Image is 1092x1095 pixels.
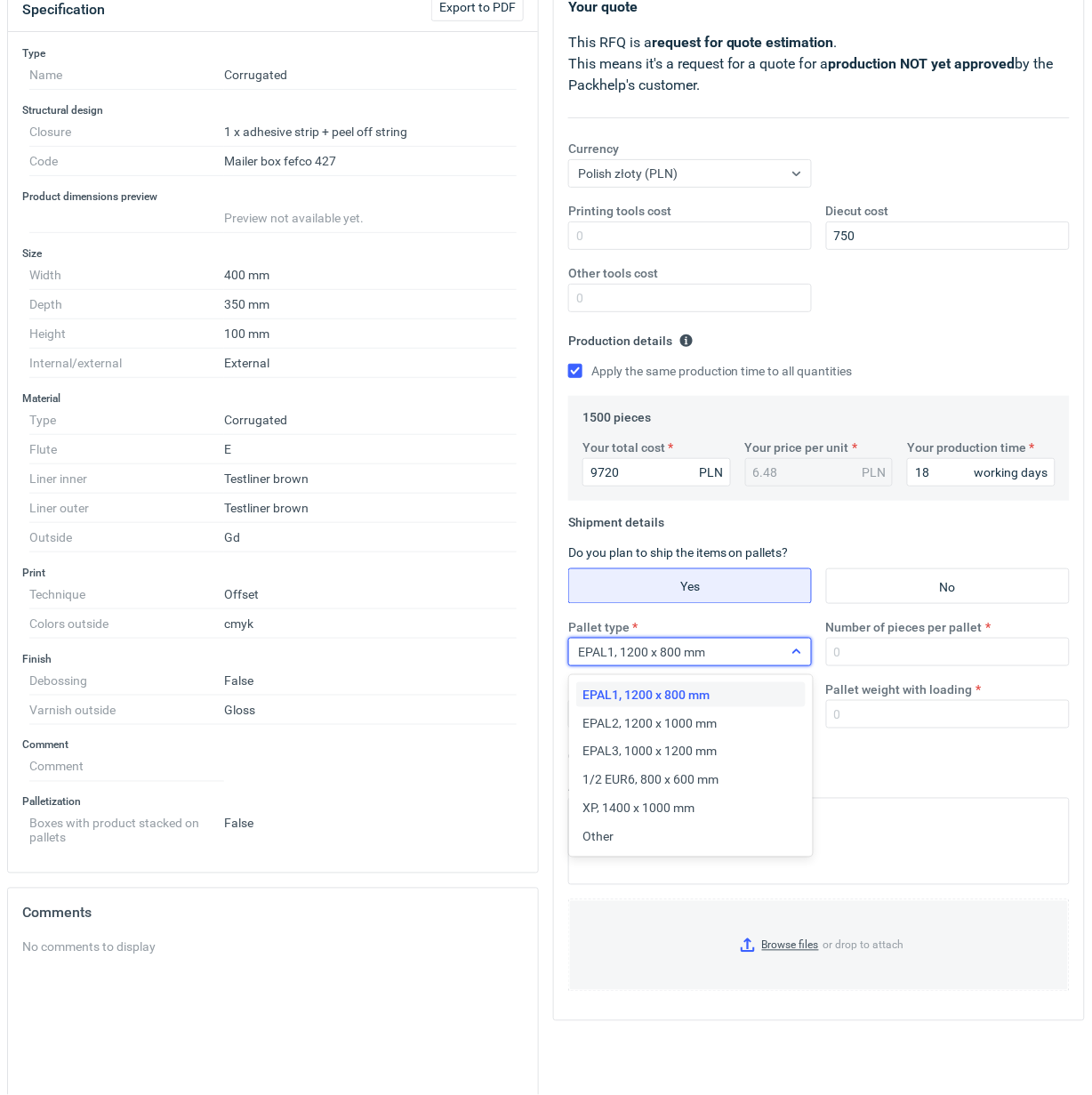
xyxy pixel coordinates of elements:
[568,140,619,157] label: Currency
[568,221,812,250] input: 0
[224,523,517,552] dd: Gd
[224,609,517,639] dd: cmyk
[29,290,224,319] dt: Depth
[826,680,973,698] label: Pallet weight with loading
[578,645,705,659] span: EPAL1, 1200 x 800 mm
[224,117,517,147] dd: 1 x adhesive strip + peel off string
[224,464,517,494] dd: Testliner brown
[22,738,524,753] h3: Comment
[826,618,983,636] label: Number of pieces per pallet
[22,46,524,60] h3: Type
[29,809,224,845] dt: Boxes with product stacked on pallets
[22,652,524,666] h3: Finish
[224,435,517,464] dd: E
[826,568,1070,604] label: No
[700,463,724,481] div: PLN
[224,696,517,725] dd: Gloss
[224,147,517,176] dd: Mailer box fefco 427
[22,795,524,809] h3: Palletization
[22,903,524,924] h2: Comments
[568,284,812,312] input: 0
[29,580,224,609] dt: Technique
[568,326,694,348] legend: Production details
[29,609,224,639] dt: Colors outside
[224,349,517,378] dd: External
[583,743,718,761] span: EPAL3, 1000 x 1200 mm
[22,103,524,117] h3: Structural design
[224,494,517,523] dd: Testliner brown
[29,406,224,435] dt: Type
[224,319,517,349] dd: 100 mm
[583,771,719,789] span: 1/2 EUR6, 800 x 600 mm
[907,458,1056,487] input: 0
[907,439,1026,456] label: Your production time
[224,406,517,435] dd: Corrugated
[22,938,524,956] div: No comments to display
[975,463,1048,481] div: working days
[224,666,517,696] dd: False
[826,638,1070,666] input: 0
[224,60,517,90] dd: Corrugated
[568,618,630,636] label: Pallet type
[568,508,664,529] legend: Shipment details
[582,439,665,456] label: Your total cost
[652,34,834,51] strong: request for quote estimation
[29,696,224,725] dt: Varnish outside
[583,800,695,817] span: XP, 1400 x 1000 mm
[439,1,516,13] span: Export to PDF
[568,32,1070,96] p: This RFQ is a . This means it's a request for a quote for a by the Packhelp's customer.
[862,463,886,481] div: PLN
[22,391,524,406] h3: Material
[29,494,224,523] dt: Liner outer
[224,580,517,609] dd: Offset
[568,264,658,282] label: Other tools cost
[568,202,671,220] label: Printing tools cost
[582,403,651,424] legend: 1500 pieces
[29,666,224,696] dt: Debossing
[29,60,224,90] dt: Name
[29,117,224,147] dt: Closure
[224,290,517,319] dd: 350 mm
[29,464,224,494] dt: Liner inner
[29,753,224,782] dt: Comment
[583,828,614,846] span: Other
[829,55,1016,72] strong: production NOT yet approved
[224,211,364,225] span: Preview not available yet.
[22,246,524,261] h3: Size
[568,362,853,380] label: Apply the same production time to all quantities
[224,261,517,290] dd: 400 mm
[29,261,224,290] dt: Width
[569,900,1069,991] label: or drop to attach
[826,221,1070,250] input: 0
[583,714,718,732] span: EPAL2, 1200 x 1000 mm
[22,566,524,580] h3: Print
[22,189,524,204] h3: Product dimensions preview
[29,523,224,552] dt: Outside
[578,166,678,181] span: Polish złoty (PLN)
[826,202,889,220] label: Diecut cost
[224,809,517,845] dd: False
[582,458,731,487] input: 0
[745,439,849,456] label: Your price per unit
[29,435,224,464] dt: Flute
[568,545,789,560] label: Do you plan to ship the items on pallets?
[29,147,224,176] dt: Code
[29,349,224,378] dt: Internal/external
[568,568,812,604] label: Yes
[29,319,224,349] dt: Height
[583,686,711,704] span: EPAL1, 1200 x 800 mm
[826,700,1070,729] input: 0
